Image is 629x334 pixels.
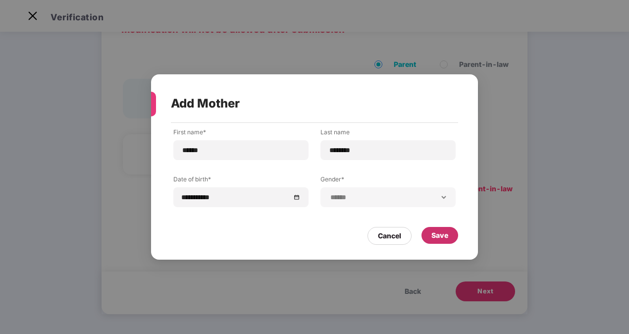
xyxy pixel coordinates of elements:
[173,175,309,187] label: Date of birth*
[320,128,456,140] label: Last name
[171,84,434,123] div: Add Mother
[320,175,456,187] label: Gender*
[173,128,309,140] label: First name*
[431,230,448,241] div: Save
[378,230,401,241] div: Cancel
